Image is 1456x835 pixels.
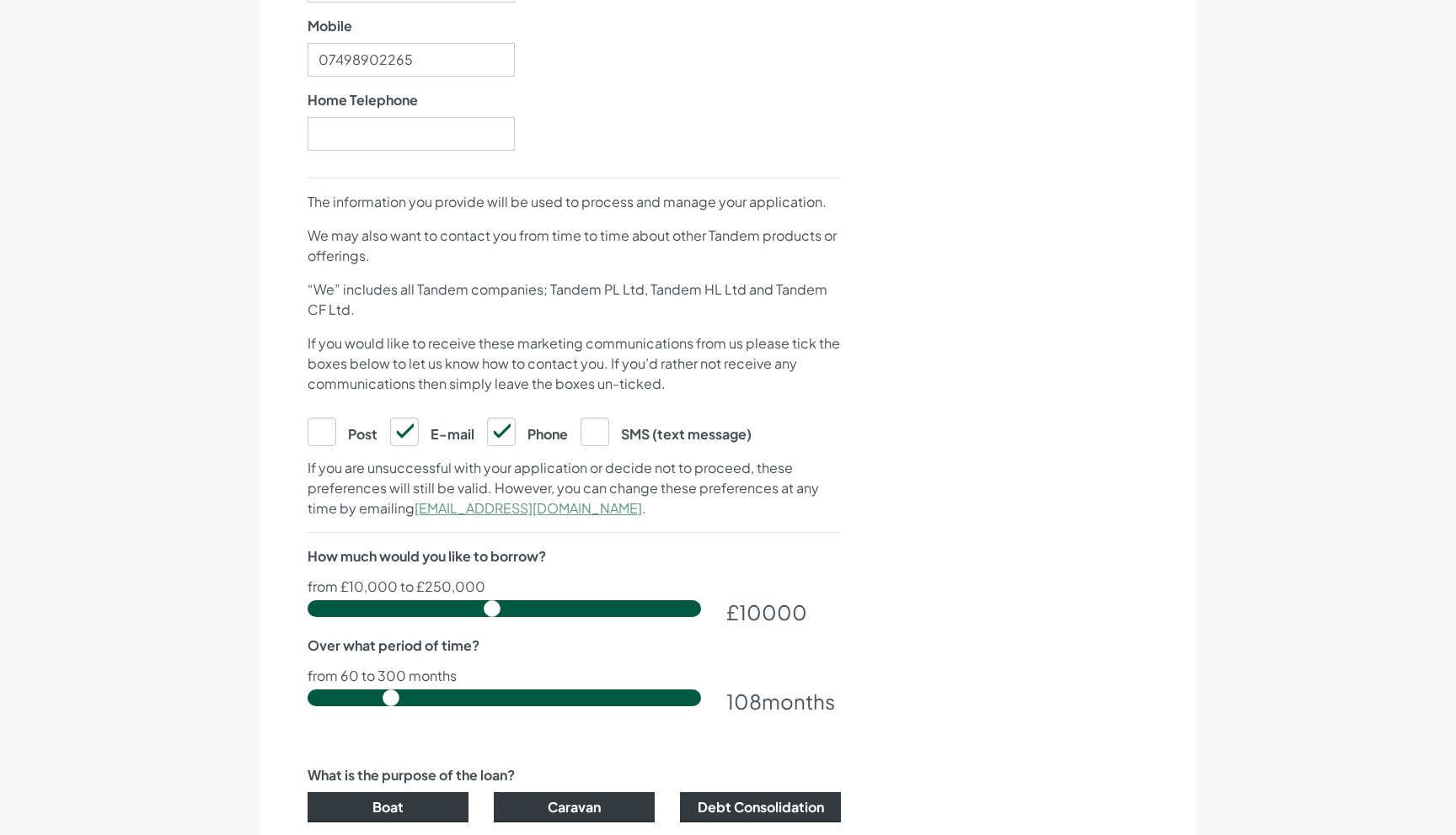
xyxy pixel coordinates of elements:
span: 10000 [739,599,807,625]
button: Caravan [494,792,655,822]
label: How much would you like to borrow? [308,546,546,566]
button: Boat [308,792,468,822]
label: Mobile [308,16,352,36]
label: Over what period of time? [308,636,479,656]
p: from £10,000 to £250,000 [308,580,841,593]
p: The information you provide will be used to process and manage your application. [308,192,841,212]
span: 108 [726,689,762,714]
label: Post [308,417,377,444]
p: If you would like to receive these marketing communications from us please tick the boxes below t... [308,333,841,394]
div: £ [726,597,841,627]
p: from 60 to 300 months [308,669,841,683]
label: Phone [487,417,568,444]
label: E-mail [390,417,474,444]
p: If you are unsuccessful with your application or decide not to proceed, these preferences will st... [308,458,841,519]
button: Debt Consolidation [680,792,841,822]
label: SMS (text message) [581,417,752,444]
p: “We” includes all Tandem companies; Tandem PL Ltd, Tandem HL Ltd and Tandem CF Ltd. [308,279,841,320]
label: What is the purpose of the loan? [308,765,515,785]
p: We may also want to contact you from time to time about other Tandem products or offerings. [308,226,841,266]
a: [EMAIL_ADDRESS][DOMAIN_NAME] [415,499,642,517]
div: months [726,686,841,716]
label: Home Telephone [308,90,418,110]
